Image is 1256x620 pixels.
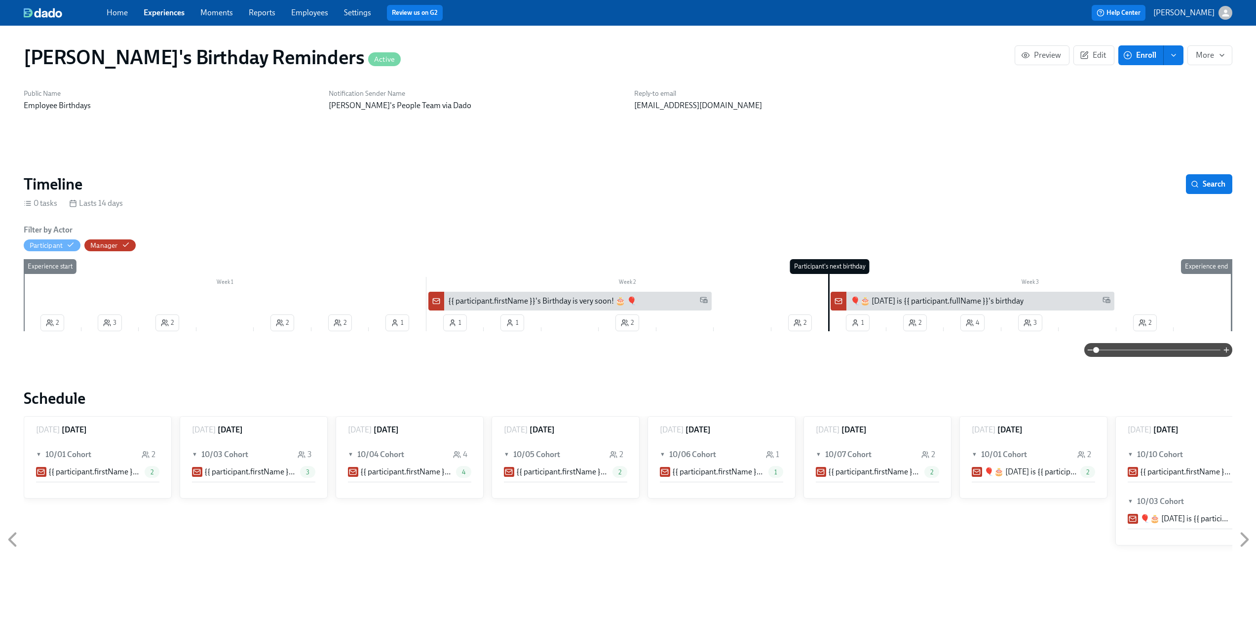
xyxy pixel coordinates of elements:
p: 🎈🎂 [DATE] is {{ participant.fullName }}'s birthday [1140,513,1232,524]
span: ▼ [660,449,667,460]
span: 2 [909,318,921,328]
h6: 10/10 Cohort [1137,449,1183,460]
h6: [DATE] [62,425,87,435]
button: enroll [1164,45,1183,65]
span: 1 [449,318,461,328]
p: {{ participant.firstName }}'s Birthday is very soon! 🎂 🎈 [48,466,141,477]
h6: Reply-to email [634,89,927,98]
span: ▼ [348,449,355,460]
button: Enroll [1118,45,1164,65]
span: ▼ [816,449,823,460]
span: 2 [161,318,174,328]
span: More [1196,50,1224,60]
div: Week 1 [24,277,426,290]
div: Week 3 [829,277,1231,290]
div: Week 2 [426,277,829,290]
span: Work Email [1103,296,1110,307]
p: [DATE] [348,425,372,435]
span: 1 [391,318,404,328]
p: [PERSON_NAME]'s People Team via Dado [329,100,622,111]
button: Manager [84,239,135,251]
h6: 10/01 Cohort [981,449,1027,460]
div: 2 [609,449,623,460]
button: 3 [1018,314,1042,331]
div: 🎈🎂 [DATE] is {{ participant.fullName }}'s birthday [850,296,1024,307]
div: Hide Manager [90,241,117,250]
button: Search [1186,174,1232,194]
div: 3 [298,449,311,460]
a: Settings [344,8,371,17]
span: 2 [794,318,806,328]
h6: 10/03 Cohort [1137,496,1184,507]
span: 1 [768,468,783,476]
a: Employees [291,8,328,17]
span: ▼ [1128,449,1135,460]
h6: 10/07 Cohort [825,449,872,460]
button: 2 [615,314,639,331]
p: {{ participant.firstName }}'s Birthday is very soon! 🎂 🎈 [828,466,920,477]
button: Edit [1073,45,1114,65]
h6: [DATE] [530,425,555,435]
span: 2 [621,318,634,328]
span: 2 [1080,468,1095,476]
span: 2 [1139,318,1151,328]
h2: Schedule [24,388,1232,408]
span: 2 [145,468,159,476]
p: {{ participant.firstName }}'s Birthday is very soon! 🎂 🎈 [360,466,452,477]
div: Hide Participant [30,241,63,250]
div: 0 tasks [24,198,57,209]
span: Enroll [1125,50,1156,60]
button: Preview [1015,45,1069,65]
p: {{ participant.firstName }}'s Birthday is very soon! 🎂 🎈 [204,466,296,477]
span: 2 [334,318,346,328]
div: 4 [453,449,467,460]
span: 3 [1024,318,1037,328]
h6: Notification Sender Name [329,89,622,98]
span: ▼ [36,449,43,460]
span: 2 [612,468,627,476]
button: Review us on G2 [387,5,443,21]
div: 2 [1077,449,1091,460]
h6: 10/04 Cohort [357,449,404,460]
h1: [PERSON_NAME]'s Birthday Reminders [24,45,401,69]
span: 2 [924,468,939,476]
p: 🎈🎂 [DATE] is {{ participant.fullName }}'s birthday [984,466,1076,477]
button: 1 [443,314,467,331]
div: 2 [142,449,155,460]
p: {{ participant.firstName }}'s Birthday is very soon! 🎂 🎈 [516,466,609,477]
button: 3 [98,314,122,331]
h6: Filter by Actor [24,225,73,235]
h6: [DATE] [997,425,1023,435]
span: 4 [966,318,979,328]
p: [DATE] [36,425,60,435]
span: Preview [1023,50,1061,60]
span: 1 [506,318,519,328]
button: 2 [1133,314,1157,331]
p: Employee Birthdays [24,100,317,111]
div: Lasts 14 days [69,198,123,209]
p: {{ participant.firstName }}'s Birthday is very soon! 🎂 🎈 [672,466,764,477]
h6: 10/05 Cohort [513,449,560,460]
button: 2 [788,314,812,331]
a: Experiences [144,8,185,17]
div: {{ participant.firstName }}'s Birthday is very soon! 🎂 🎈 [428,292,712,310]
p: [DATE] [1128,425,1151,435]
div: Experience start [24,259,76,274]
a: Review us on G2 [392,8,438,18]
span: Search [1193,179,1225,189]
button: 4 [960,314,985,331]
button: Help Center [1092,5,1145,21]
span: Active [368,56,401,63]
p: [PERSON_NAME] [1153,7,1215,18]
span: 3 [103,318,116,328]
span: ▼ [504,449,511,460]
p: [DATE] [504,425,528,435]
span: 2 [276,318,289,328]
a: Moments [200,8,233,17]
div: {{ participant.firstName }}'s Birthday is very soon! 🎂 🎈 [448,296,637,307]
div: 🎈🎂 [DATE] is {{ participant.fullName }}'s birthday [831,292,1114,310]
span: Edit [1082,50,1106,60]
h6: 10/01 Cohort [45,449,91,460]
button: 2 [155,314,179,331]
